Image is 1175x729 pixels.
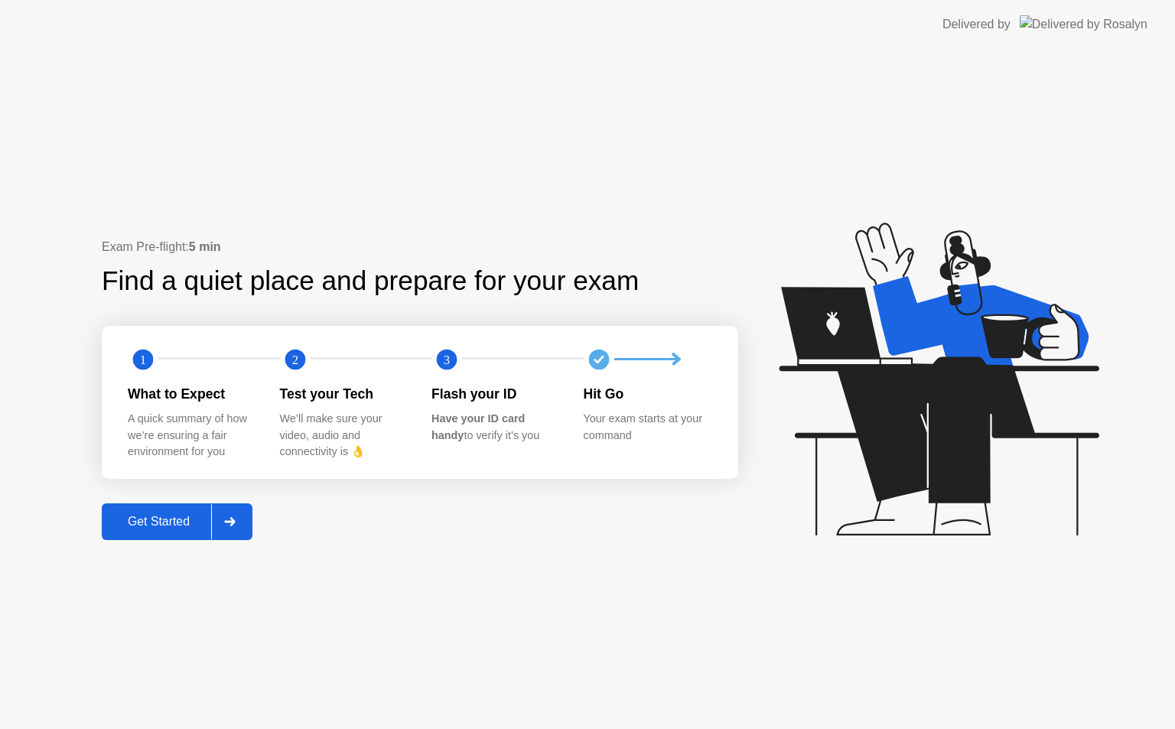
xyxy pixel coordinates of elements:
div: Test your Tech [280,384,408,404]
div: Hit Go [584,384,711,404]
b: 5 min [189,240,221,253]
div: Exam Pre-flight: [102,238,738,256]
b: Have your ID card handy [431,412,525,441]
div: Delivered by [942,15,1011,34]
div: A quick summary of how we’re ensuring a fair environment for you [128,411,256,461]
div: Find a quiet place and prepare for your exam [102,261,641,301]
text: 3 [444,352,450,366]
div: Flash your ID [431,384,559,404]
div: We’ll make sure your video, audio and connectivity is 👌 [280,411,408,461]
text: 1 [140,352,146,366]
img: Delivered by Rosalyn [1020,15,1147,33]
div: What to Expect [128,384,256,404]
text: 2 [291,352,298,366]
div: Your exam starts at your command [584,411,711,444]
div: Get Started [106,515,211,529]
button: Get Started [102,503,252,540]
div: to verify it’s you [431,411,559,444]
